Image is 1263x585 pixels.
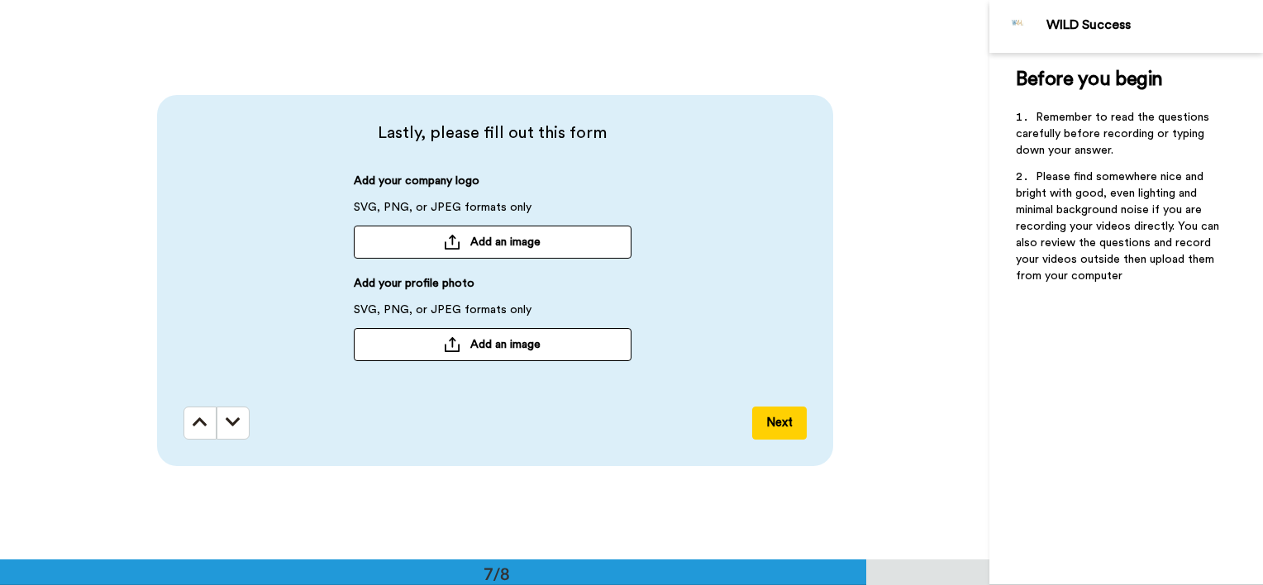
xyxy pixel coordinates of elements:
button: Add an image [354,328,631,361]
span: Please find somewhere nice and bright with good, even lighting and minimal background noise if yo... [1016,171,1222,282]
span: Add an image [470,336,541,353]
span: Before you begin [1016,69,1162,89]
img: Profile Image [998,7,1038,46]
button: Add an image [354,226,631,259]
span: Lastly, please fill out this form [183,121,802,145]
span: Add your profile photo [354,275,474,302]
button: Next [752,407,807,440]
div: WILD Success [1046,17,1262,33]
span: Remember to read the questions carefully before recording or typing down your answer. [1016,112,1213,156]
div: 7/8 [457,562,536,585]
span: Add an image [470,234,541,250]
span: SVG, PNG, or JPEG formats only [354,302,531,328]
span: Add your company logo [354,173,479,199]
span: SVG, PNG, or JPEG formats only [354,199,531,226]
